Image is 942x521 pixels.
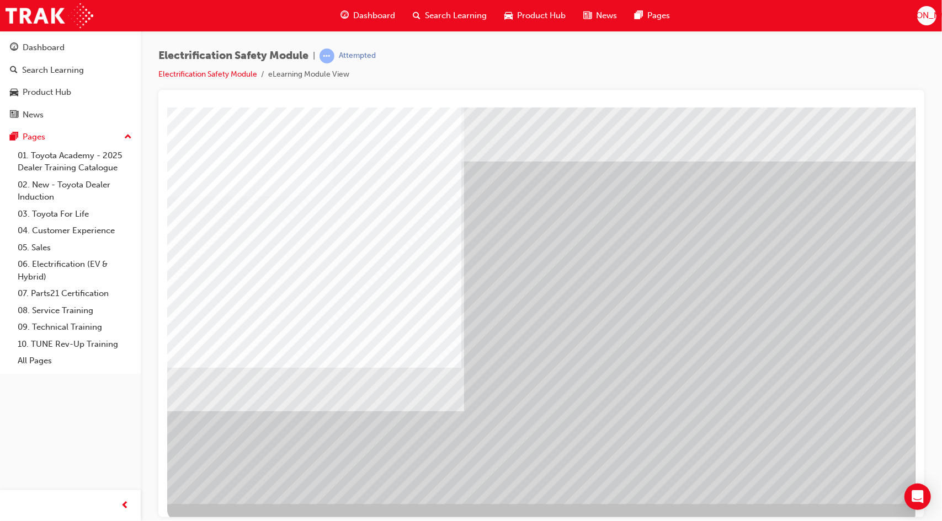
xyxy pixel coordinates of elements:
[13,147,136,176] a: 01. Toyota Academy - 2025 Dealer Training Catalogue
[13,239,136,256] a: 05. Sales
[13,336,136,353] a: 10. TUNE Rev-Up Training
[13,222,136,239] a: 04. Customer Experience
[4,35,136,127] button: DashboardSearch LearningProduct HubNews
[313,50,315,62] span: |
[583,9,592,23] span: news-icon
[353,9,395,22] span: Dashboard
[4,82,136,103] a: Product Hub
[4,37,136,58] a: Dashboard
[13,176,136,206] a: 02. New - Toyota Dealer Induction
[10,66,18,76] span: search-icon
[10,88,18,98] span: car-icon
[4,105,136,125] a: News
[13,302,136,319] a: 08. Service Training
[413,9,421,23] span: search-icon
[124,130,132,144] span: up-icon
[10,43,18,53] span: guage-icon
[635,9,643,23] span: pages-icon
[10,110,18,120] span: news-icon
[647,9,670,22] span: Pages
[320,49,334,63] span: learningRecordVerb_ATTEMPT-icon
[10,132,18,142] span: pages-icon
[340,9,349,23] span: guage-icon
[268,68,349,81] li: eLearning Module View
[23,41,65,54] div: Dashboard
[596,9,617,22] span: News
[574,4,626,27] a: news-iconNews
[496,4,574,27] a: car-iconProduct Hub
[23,109,44,121] div: News
[22,64,84,77] div: Search Learning
[23,131,45,143] div: Pages
[13,352,136,369] a: All Pages
[23,86,71,99] div: Product Hub
[13,256,136,285] a: 06. Electrification (EV & Hybrid)
[13,319,136,336] a: 09. Technical Training
[4,127,136,147] button: Pages
[917,6,936,25] button: [PERSON_NAME]
[158,69,257,79] a: Electrification Safety Module
[425,9,487,22] span: Search Learning
[517,9,566,22] span: Product Hub
[332,4,404,27] a: guage-iconDashboard
[404,4,496,27] a: search-iconSearch Learning
[504,9,513,23] span: car-icon
[13,206,136,223] a: 03. Toyota For Life
[13,285,136,302] a: 07. Parts21 Certification
[904,484,931,510] div: Open Intercom Messenger
[4,60,136,80] a: Search Learning
[158,50,308,62] span: Electrification Safety Module
[6,3,93,28] img: Trak
[121,499,130,513] span: prev-icon
[626,4,679,27] a: pages-iconPages
[339,51,376,61] div: Attempted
